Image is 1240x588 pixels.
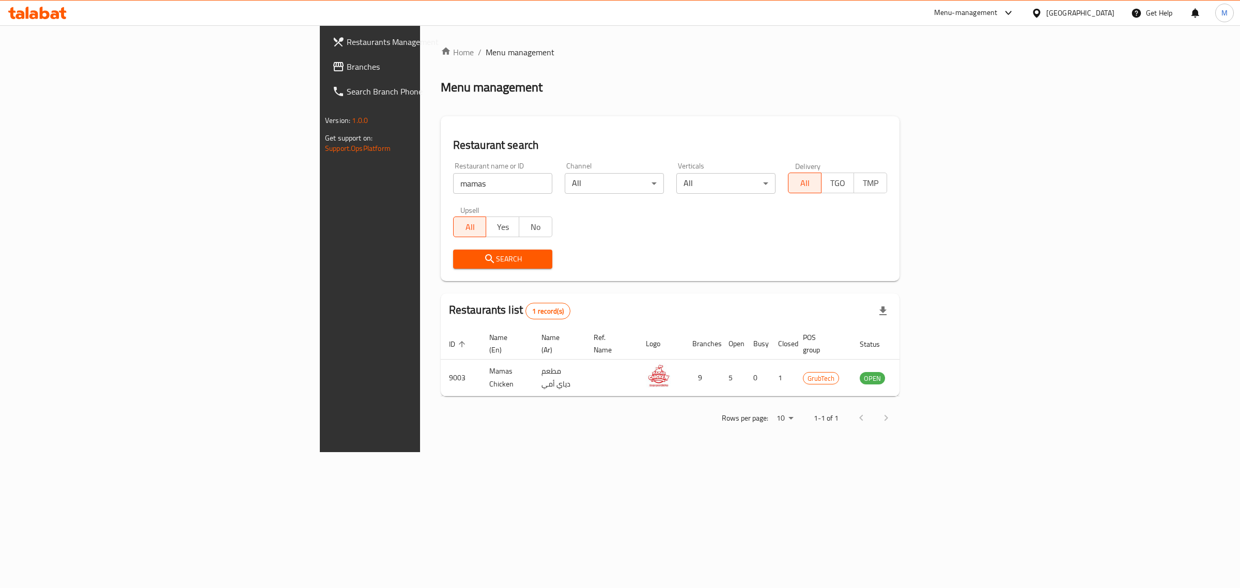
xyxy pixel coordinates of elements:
span: Name (Ar) [541,331,573,356]
td: 0 [745,360,770,396]
div: Export file [871,299,895,323]
th: Closed [770,328,795,360]
div: All [676,173,776,194]
button: All [453,216,487,237]
th: Busy [745,328,770,360]
td: 1 [770,360,795,396]
span: M [1221,7,1228,19]
div: Rows per page: [772,411,797,426]
span: All [458,220,483,235]
div: Menu-management [934,7,998,19]
label: Upsell [460,206,479,213]
span: No [523,220,548,235]
p: 1-1 of 1 [814,412,839,425]
a: Branches [324,54,527,79]
button: TGO [821,173,855,193]
span: All [793,176,817,191]
input: Search for restaurant name or ID.. [453,173,552,194]
span: Version: [325,114,350,127]
span: Ref. Name [594,331,625,356]
button: All [788,173,822,193]
span: Get support on: [325,131,373,145]
span: OPEN [860,373,885,384]
span: 1 record(s) [526,306,570,316]
div: OPEN [860,372,885,384]
span: 1.0.0 [352,114,368,127]
span: Yes [490,220,515,235]
div: [GEOGRAPHIC_DATA] [1046,7,1114,19]
nav: breadcrumb [441,46,900,58]
td: 9 [684,360,720,396]
h2: Menu management [441,79,542,96]
h2: Restaurants list [449,302,570,319]
span: Search Branch Phone [347,85,519,98]
button: Search [453,250,552,269]
p: Rows per page: [722,412,768,425]
td: 5 [720,360,745,396]
td: مطعم دياي أمي [533,360,585,396]
button: No [519,216,552,237]
span: Status [860,338,893,350]
label: Delivery [795,162,821,169]
th: Branches [684,328,720,360]
table: enhanced table [441,328,941,396]
span: Branches [347,60,519,73]
a: Restaurants Management [324,29,527,54]
h2: Restaurant search [453,137,887,153]
span: POS group [803,331,839,356]
div: All [565,173,664,194]
button: TMP [854,173,887,193]
th: Open [720,328,745,360]
span: Search [461,253,544,266]
th: Logo [638,328,684,360]
button: Yes [486,216,519,237]
span: Restaurants Management [347,36,519,48]
a: Search Branch Phone [324,79,527,104]
img: Mamas Chicken [646,363,672,389]
span: TGO [826,176,850,191]
span: TMP [858,176,883,191]
a: Support.OpsPlatform [325,142,391,155]
span: ID [449,338,469,350]
span: GrubTech [803,373,839,384]
span: Name (En) [489,331,521,356]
